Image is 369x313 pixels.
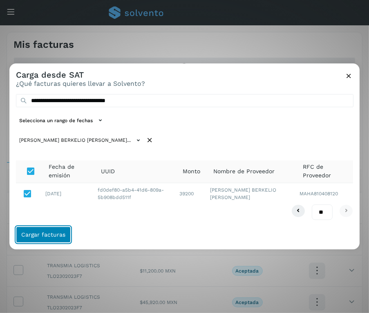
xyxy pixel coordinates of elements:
[16,114,108,127] button: Selecciona un rango de fechas
[94,183,177,204] td: fd0def80-a5b4-41d6-809a-5b908bdd511f
[49,163,88,180] span: Fecha de emisión
[296,183,353,204] td: MAHA810408120
[101,167,115,176] span: UUID
[21,232,65,238] span: Cargar facturas
[303,163,347,180] span: RFC de Proveedor
[213,167,275,176] span: Nombre de Proveedor
[16,227,71,243] button: Cargar facturas
[16,80,145,87] p: ¿Qué facturas quieres llevar a Solvento?
[42,183,94,204] td: [DATE]
[16,70,145,80] h3: Carga desde SAT
[176,183,207,204] td: 39200
[16,134,146,147] button: [PERSON_NAME] BERKELIO [PERSON_NAME]...
[183,167,200,176] span: Monto
[207,183,296,204] td: [PERSON_NAME] BERKELIO [PERSON_NAME]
